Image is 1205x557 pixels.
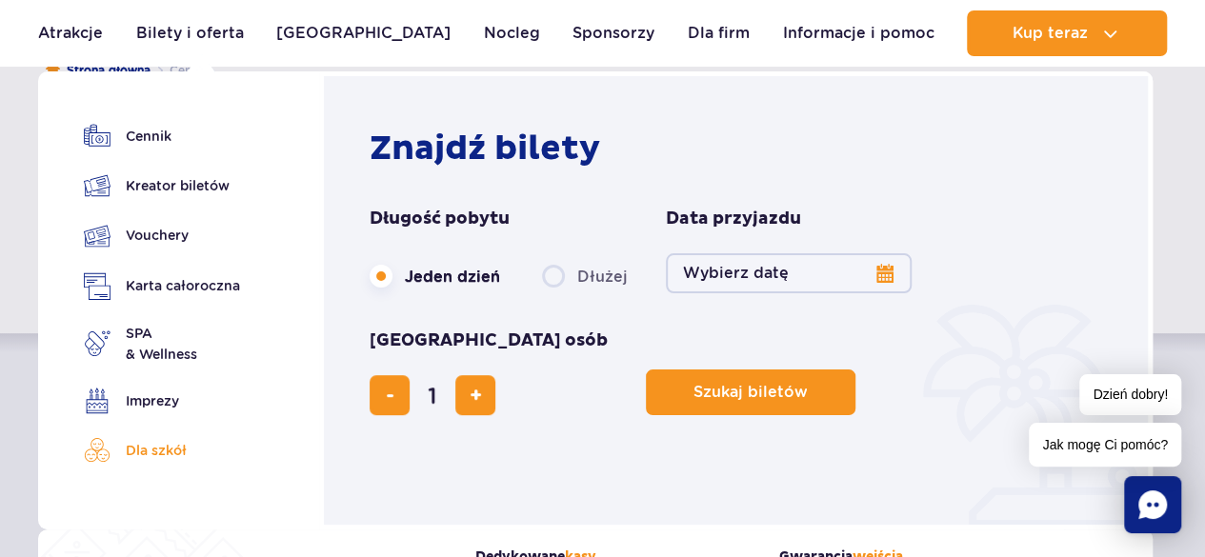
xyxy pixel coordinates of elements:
a: Vouchery [84,222,240,249]
label: Dłużej [542,256,628,296]
a: Dla firm [688,10,750,56]
a: Informacje i pomoc [782,10,934,56]
a: [GEOGRAPHIC_DATA] [276,10,451,56]
span: Dzień dobry! [1079,374,1181,415]
strong: Znajdź bilety [370,128,600,169]
button: Szukaj biletów [646,369,855,415]
a: Imprezy [84,388,240,414]
a: Kreator biletów [84,172,240,199]
form: Planowanie wizyty w Park of Poland [370,208,1112,415]
a: Nocleg [484,10,540,56]
span: [GEOGRAPHIC_DATA] osób [370,329,608,352]
div: Chat [1124,476,1181,533]
span: SPA & Wellness [126,323,197,365]
button: Wybierz datę [666,253,912,293]
span: Szukaj biletów [693,384,808,401]
a: Karta całoroczna [84,272,240,300]
label: Jeden dzień [370,256,500,296]
a: Bilety i oferta [136,10,244,56]
input: liczba biletów [410,372,455,418]
span: Data przyjazdu [666,208,801,230]
a: Sponsorzy [572,10,654,56]
button: usuń bilet [370,375,410,415]
button: dodaj bilet [455,375,495,415]
a: Cennik [84,123,240,149]
a: Dla szkół [84,437,240,464]
a: SPA& Wellness [84,323,240,365]
button: Kup teraz [967,10,1167,56]
a: Atrakcje [38,10,103,56]
span: Jak mogę Ci pomóc? [1029,423,1181,467]
span: Kup teraz [1012,25,1087,42]
span: Długość pobytu [370,208,510,230]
